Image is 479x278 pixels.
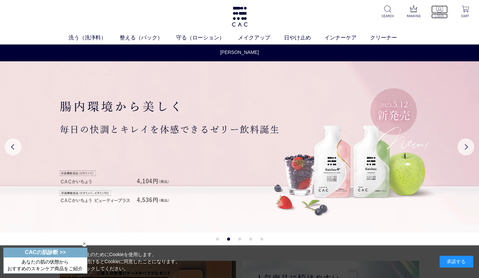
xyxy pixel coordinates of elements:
[227,238,230,241] button: 2 of 5
[176,33,238,41] a: 守る（ローション）
[380,13,396,19] p: SEARCH
[238,33,284,41] a: メイクアップ
[457,13,474,19] p: CART
[457,138,474,155] button: Next
[324,33,370,41] a: インナーケア
[405,5,422,19] a: RANKING
[5,138,22,155] button: Previous
[284,33,324,41] a: 日やけ止め
[370,33,410,41] a: クリーナー
[405,13,422,19] p: RANKING
[380,5,396,19] a: SEARCH
[238,238,241,241] button: 3 of 5
[231,7,248,27] img: logo
[440,256,473,268] div: 承諾する
[216,238,219,241] button: 1 of 5
[6,251,181,272] div: 当サイトでは、お客様へのサービス向上のためにCookieを使用します。 「承諾する」をクリックするか閲覧を続けるとCookieに同意したことになります。 詳細はこちらの をクリックしてください。
[431,13,448,19] p: LOGIN
[218,49,261,63] a: [PERSON_NAME]休業のお知らせ
[249,238,252,241] button: 4 of 5
[120,33,176,41] a: 整える（パック）
[260,238,263,241] button: 5 of 5
[431,5,448,19] a: LOGIN
[69,33,120,41] a: 洗う（洗浄料）
[457,5,474,19] a: CART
